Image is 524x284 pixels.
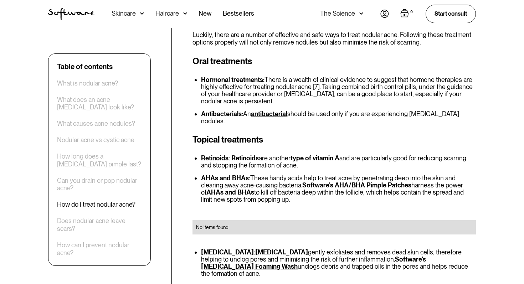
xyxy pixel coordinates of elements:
a: What causes acne nodules? [57,120,135,128]
img: Software Logo [48,8,94,20]
p: Luckily, there are a number of effective and safe ways to treat nodular acne. Following these tre... [192,31,476,46]
a: type of vitamin A [291,154,339,162]
strong: Hormonal treatments: [201,76,264,83]
strong: [MEDICAL_DATA]: [201,248,255,256]
strong: Antibacterials: [201,110,243,118]
img: arrow down [183,10,187,17]
a: Nodular acne vs cystic acne [57,136,134,144]
div: Haircare [155,10,179,17]
a: How do I treat nodular acne? [57,201,135,209]
li: There is a wealth of clinical evidence to suggest that hormone therapies are highly effective for... [201,76,476,105]
a: How can I prevent nodular acne? [57,241,142,257]
a: [MEDICAL_DATA] [255,248,308,256]
h3: Topical treatments [192,133,476,146]
a: What is nodular acne? [57,79,118,87]
a: What does an acne [MEDICAL_DATA] look like? [57,96,142,111]
a: Software's [MEDICAL_DATA] Foaming Wash [201,255,426,270]
a: home [48,8,94,20]
li: These handy acids help to treat acne by penetrating deep into the skin and clearing away acne-cau... [201,175,476,203]
a: Software's AHA/BHA Pimple Patches [302,181,411,189]
a: Open empty cart [400,9,414,19]
div: No items found. [196,224,472,231]
div: Table of contents [57,62,113,71]
a: antibacterial [251,110,287,118]
h3: Oral treatments [192,55,476,68]
strong: Retinoids: [201,154,230,162]
img: arrow down [359,10,363,17]
a: Can you drain or pop nodular acne? [57,177,142,192]
a: Retinoids [231,154,259,162]
li: are another and are particularly good for reducing scarring and stopping the formation of acne. [201,155,476,169]
a: How long does a [MEDICAL_DATA] pimple last? [57,153,142,168]
li: gently exfoliates and removes dead skin cells, therefore helping to unclog pores and minimising t... [201,249,476,277]
a: AHAs and BHAs [206,189,254,196]
div: The Science [320,10,355,17]
strong: AHAs and BHAs: [201,174,250,182]
img: arrow down [140,10,144,17]
div: 0 [409,9,414,15]
li: An should be used only if you are experiencing [MEDICAL_DATA] nodules. [201,110,476,125]
div: Skincare [112,10,136,17]
a: Start consult [426,5,476,23]
a: Does nodular acne leave scars? [57,217,142,233]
